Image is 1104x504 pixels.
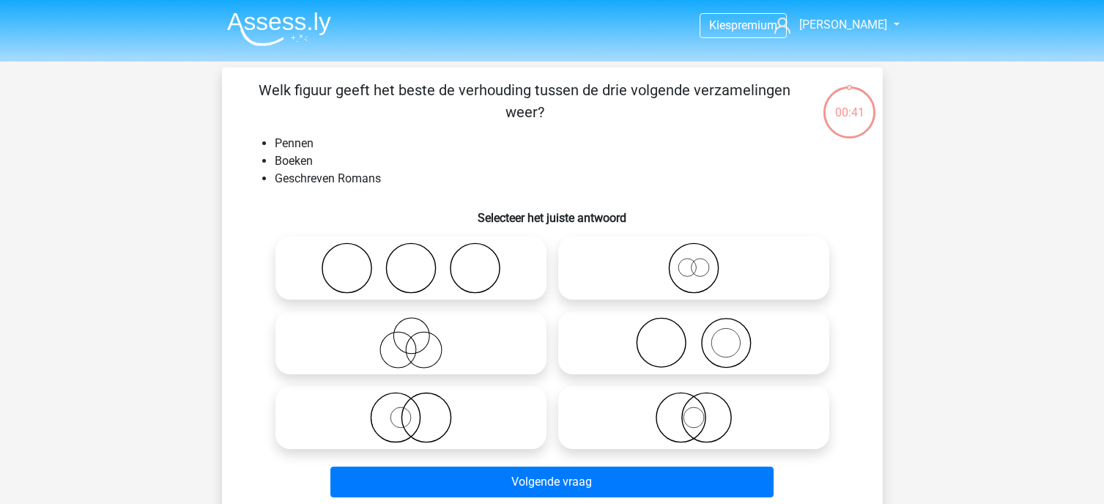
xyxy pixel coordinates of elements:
span: Kies [709,18,731,32]
button: Volgende vraag [330,467,774,497]
a: Kiespremium [700,15,786,35]
li: Geschreven Romans [275,170,859,188]
li: Boeken [275,152,859,170]
h6: Selecteer het juiste antwoord [245,199,859,225]
li: Pennen [275,135,859,152]
span: premium [731,18,777,32]
p: Welk figuur geeft het beste de verhouding tussen de drie volgende verzamelingen weer? [245,79,804,123]
span: [PERSON_NAME] [799,18,887,31]
div: 00:41 [822,85,877,122]
a: [PERSON_NAME] [768,16,889,34]
img: Assessly [227,12,331,46]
